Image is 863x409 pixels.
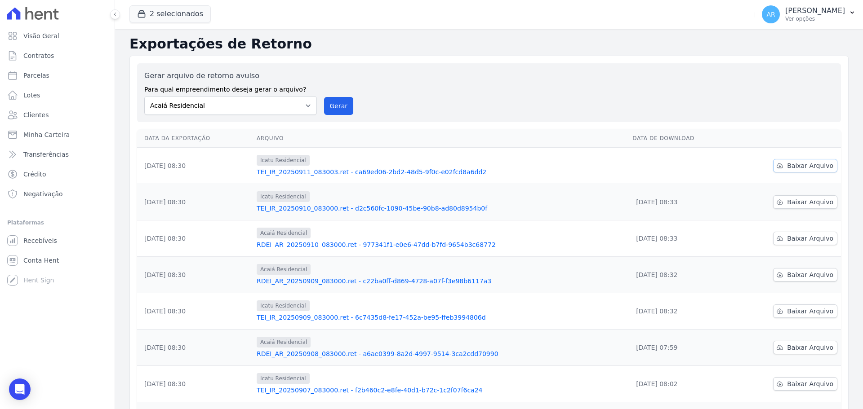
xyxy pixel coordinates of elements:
[629,220,733,257] td: [DATE] 08:33
[4,106,111,124] a: Clientes
[257,264,311,275] span: Acaiá Residencial
[4,165,111,183] a: Crédito
[257,155,310,166] span: Icatu Residencial
[4,47,111,65] a: Contratos
[787,343,833,352] span: Baixar Arquivo
[23,256,59,265] span: Conta Hent
[137,293,253,330] td: [DATE] 08:30
[137,366,253,402] td: [DATE] 08:30
[755,2,863,27] button: AR [PERSON_NAME] Ver opções
[137,330,253,366] td: [DATE] 08:30
[129,5,211,22] button: 2 selecionados
[137,129,253,148] th: Data da Exportação
[257,313,625,322] a: TEI_IR_20250909_083000.ret - 6c7435d8-fe17-452a-be95-ffeb3994806d
[787,270,833,279] span: Baixar Arquivo
[773,341,837,354] a: Baixar Arquivo
[23,150,69,159] span: Transferências
[257,240,625,249] a: RDEI_AR_20250910_083000.ret - 977341f1-e0e6-47dd-b7fd-9654b3c68772
[23,236,57,245] span: Recebíveis
[257,300,310,311] span: Icatu Residencial
[4,27,111,45] a: Visão Geral
[773,377,837,391] a: Baixar Arquivo
[629,330,733,366] td: [DATE] 07:59
[785,15,845,22] p: Ver opções
[23,189,63,198] span: Negativação
[766,11,775,18] span: AR
[324,97,354,115] button: Gerar
[629,293,733,330] td: [DATE] 08:32
[773,159,837,172] a: Baixar Arquivo
[629,184,733,220] td: [DATE] 08:33
[144,70,317,81] label: Gerar arquivo de retorno avulso
[23,91,40,100] span: Lotes
[4,86,111,104] a: Lotes
[257,228,311,238] span: Acaiá Residencial
[9,378,31,400] div: Open Intercom Messenger
[257,204,625,213] a: TEI_IR_20250910_083000.ret - d2c560fc-1090-45be-90b8-ad80d8954b0f
[629,129,733,148] th: Data de Download
[629,366,733,402] td: [DATE] 08:02
[7,217,107,228] div: Plataformas
[773,195,837,209] a: Baixar Arquivo
[23,110,49,119] span: Clientes
[257,337,311,347] span: Acaiá Residencial
[4,145,111,163] a: Transferências
[253,129,629,148] th: Arquivo
[787,161,833,170] span: Baixar Arquivo
[137,257,253,293] td: [DATE] 08:30
[773,268,837,281] a: Baixar Arquivo
[137,220,253,257] td: [DATE] 08:30
[257,373,310,384] span: Icatu Residencial
[137,148,253,184] td: [DATE] 08:30
[257,167,625,176] a: TEI_IR_20250911_083003.ret - ca69ed06-2bd2-48d5-9f0c-e02fcd8a6dd2
[4,126,111,144] a: Minha Carteira
[787,379,833,388] span: Baixar Arquivo
[4,232,111,250] a: Recebíveis
[773,232,837,245] a: Baixar Arquivo
[23,31,59,40] span: Visão Geral
[4,185,111,203] a: Negativação
[787,307,833,316] span: Baixar Arquivo
[23,71,49,80] span: Parcelas
[257,277,625,286] a: RDEI_AR_20250909_083000.ret - c22ba0ff-d869-4728-a07f-f3e98b6117a3
[257,191,310,202] span: Icatu Residencial
[144,81,317,94] label: Para qual empreendimento deseja gerar o arquivo?
[137,184,253,220] td: [DATE] 08:30
[23,51,54,60] span: Contratos
[785,6,845,15] p: [PERSON_NAME]
[787,198,833,207] span: Baixar Arquivo
[257,386,625,395] a: TEI_IR_20250907_083000.ret - f2b460c2-e8fe-40d1-b72c-1c2f07f6ca24
[773,304,837,318] a: Baixar Arquivo
[257,349,625,358] a: RDEI_AR_20250908_083000.ret - a6ae0399-8a2d-4997-9514-3ca2cdd70990
[629,257,733,293] td: [DATE] 08:32
[23,130,70,139] span: Minha Carteira
[4,251,111,269] a: Conta Hent
[787,234,833,243] span: Baixar Arquivo
[129,36,849,52] h2: Exportações de Retorno
[4,66,111,84] a: Parcelas
[23,170,46,179] span: Crédito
